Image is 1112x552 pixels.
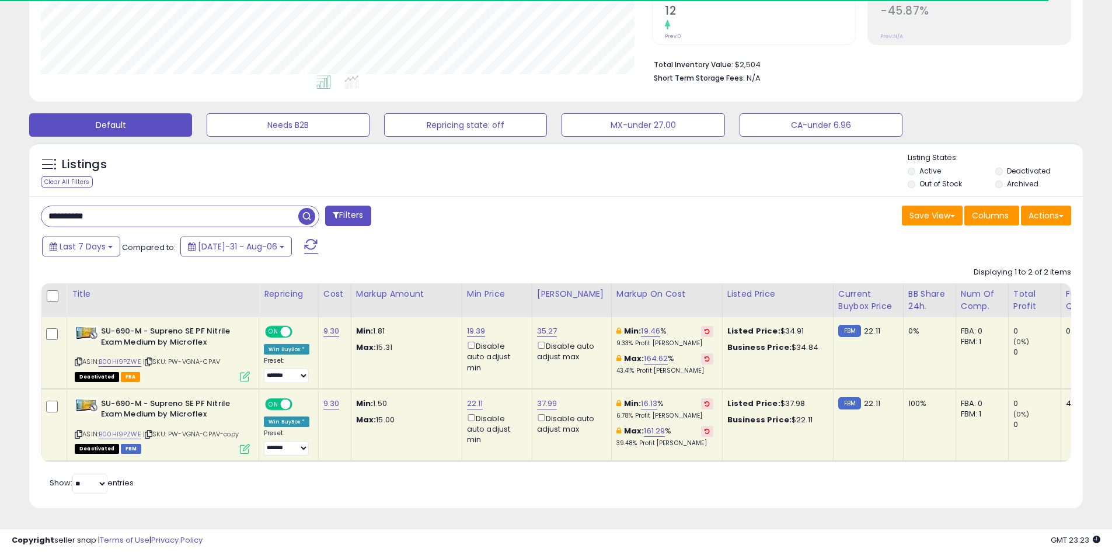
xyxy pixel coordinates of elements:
div: $34.84 [727,342,824,353]
button: CA-under 6.96 [740,113,902,137]
span: FBM [121,444,142,454]
div: Win BuyBox * [264,344,309,355]
b: Max: [624,425,644,436]
div: Disable auto adjust max [537,412,602,435]
b: SU-690-M - Supreno SE PF Nitrile Exam Medium by Microflex [101,398,243,423]
div: ASIN: [75,398,250,453]
a: 35.27 [537,325,557,337]
p: 1.81 [356,326,453,336]
p: 9.33% Profit [PERSON_NAME] [616,339,713,348]
button: Filters [325,206,371,226]
p: 39.48% Profit [PERSON_NAME] [616,439,713,447]
p: Listing States: [908,152,1083,164]
small: (0%) [1013,337,1030,346]
span: OFF [291,327,309,337]
div: Disable auto adjust min [467,412,523,446]
span: 2025-08-14 23:23 GMT [1051,534,1100,546]
div: [PERSON_NAME] [537,288,606,300]
strong: Min: [356,398,374,409]
label: Active [919,166,941,176]
div: seller snap | | [12,535,203,546]
div: Num of Comp. [961,288,1003,313]
div: % [616,326,713,348]
a: 19.46 [641,325,660,337]
div: ASIN: [75,326,250,380]
div: 0% [908,326,947,336]
span: 22.11 [864,325,880,336]
div: Repricing [264,288,313,300]
span: ON [266,327,281,337]
div: FBM: 1 [961,409,999,419]
span: | SKU: PW-VGNA-CPAV-copy [143,429,239,439]
div: Preset: [264,429,309,456]
div: Listed Price [727,288,828,300]
div: Fulfillable Quantity [1066,288,1106,313]
b: SU-690-M - Supreno SE PF Nitrile Exam Medium by Microflex [101,326,243,350]
div: Current Buybox Price [838,288,898,313]
button: Actions [1021,206,1071,225]
div: 0 [1013,347,1061,357]
div: Total Profit [1013,288,1056,313]
div: Disable auto adjust max [537,339,602,362]
b: Max: [624,353,644,364]
strong: Min: [356,325,374,336]
p: 6.78% Profit [PERSON_NAME] [616,412,713,420]
a: B00HI9PZWE [99,429,141,439]
h5: Listings [62,157,107,173]
button: MX-under 27.00 [562,113,724,137]
div: 0 [1066,326,1102,336]
button: [DATE]-31 - Aug-06 [180,237,292,256]
small: FBM [838,397,861,409]
span: OFF [291,399,309,409]
b: Business Price: [727,414,792,425]
a: 9.30 [323,325,340,337]
span: 22.11 [864,398,880,409]
div: FBM: 1 [961,336,999,347]
strong: Max: [356,342,377,353]
button: Needs B2B [207,113,369,137]
div: Markup Amount [356,288,457,300]
div: 100% [908,398,947,409]
span: | SKU: PW-VGNA-CPAV [143,357,220,366]
div: Preset: [264,357,309,383]
p: 1.50 [356,398,453,409]
div: FBA: 0 [961,326,999,336]
label: Deactivated [1007,166,1051,176]
a: 37.99 [537,398,557,409]
strong: Copyright [12,534,54,546]
div: 0 [1013,419,1061,430]
b: Listed Price: [727,325,780,336]
button: Last 7 Days [42,237,120,256]
a: 9.30 [323,398,340,409]
div: % [616,353,713,375]
a: 161.29 [644,425,665,437]
div: Disable auto adjust min [467,339,523,373]
a: Privacy Policy [151,534,203,546]
strong: Max: [356,414,377,425]
span: Show: entries [50,477,134,488]
div: 47 [1066,398,1102,409]
div: Min Price [467,288,527,300]
a: 22.11 [467,398,483,409]
span: Columns [972,210,1009,221]
div: FBA: 0 [961,398,999,409]
span: FBA [121,372,141,382]
div: % [616,426,713,447]
label: Archived [1007,179,1038,189]
div: Displaying 1 to 2 of 2 items [974,267,1071,278]
b: Listed Price: [727,398,780,409]
div: Win BuyBox * [264,416,309,427]
small: (0%) [1013,409,1030,419]
span: [DATE]-31 - Aug-06 [198,241,277,252]
button: Repricing state: off [384,113,547,137]
div: Cost [323,288,346,300]
div: $37.98 [727,398,824,409]
button: Save View [902,206,963,225]
span: All listings that are unavailable for purchase on Amazon for any reason other than out-of-stock [75,372,119,382]
b: Min: [624,325,642,336]
a: 164.62 [644,353,668,364]
div: Markup on Cost [616,288,717,300]
img: 31ihyMb12hL._SL40_.jpg [75,326,98,340]
div: $22.11 [727,415,824,425]
a: 19.39 [467,325,486,337]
